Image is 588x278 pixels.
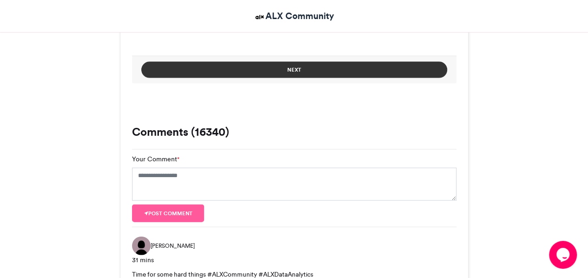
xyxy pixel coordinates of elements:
button: Post comment [132,205,205,222]
img: Nosakhare [132,237,151,255]
button: Next [141,62,447,78]
img: ALX Community [254,11,265,23]
a: ALX Community [254,9,334,23]
div: 31 mins [132,255,456,265]
label: Your Comment [132,154,179,164]
iframe: chat widget [549,241,579,269]
span: [PERSON_NAME] [151,242,195,250]
h3: Comments (16340) [132,126,456,138]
